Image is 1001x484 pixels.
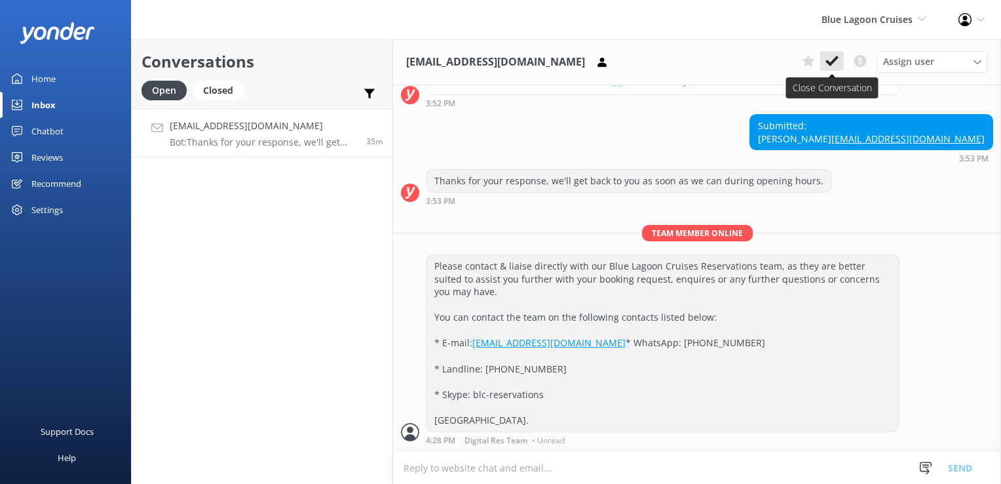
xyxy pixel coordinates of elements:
strong: 3:52 PM [426,100,455,108]
h3: [EMAIL_ADDRESS][DOMAIN_NAME] [406,54,585,71]
div: Oct 05 2025 04:52pm (UTC +13:00) Pacific/Auckland [426,98,899,108]
div: Submitted: [PERSON_NAME] [750,115,992,150]
div: Support Docs [41,418,94,445]
span: Assign user [883,54,934,69]
span: Oct 05 2025 04:53pm (UTC +13:00) Pacific/Auckland [366,136,383,147]
h4: [EMAIL_ADDRESS][DOMAIN_NAME] [170,119,356,133]
div: Reviews [31,144,63,171]
a: [EMAIL_ADDRESS][DOMAIN_NAME]Bot:Thanks for your response, we'll get back to you as soon as we can... [132,108,392,157]
div: Home [31,66,56,92]
a: [EMAIL_ADDRESS][DOMAIN_NAME] [831,132,985,145]
span: Team member online [642,225,753,241]
a: [EMAIL_ADDRESS][DOMAIN_NAME] [472,336,626,349]
div: Thanks for your response, we'll get back to you as soon as we can during opening hours. [426,170,831,192]
div: Assign User [877,51,988,72]
strong: 4:28 PM [426,437,455,445]
p: Bot: Thanks for your response, we'll get back to you as soon as we can during opening hours. [170,136,356,148]
div: Settings [31,197,63,223]
div: Closed [193,81,243,100]
div: Oct 05 2025 04:53pm (UTC +13:00) Pacific/Auckland [426,196,832,205]
div: Oct 05 2025 05:28pm (UTC +13:00) Pacific/Auckland [426,435,899,445]
span: • Unread [532,437,565,445]
div: Inbox [31,92,56,118]
strong: 3:53 PM [959,155,989,163]
span: Digital Res Team [464,437,527,445]
div: Chatbot [31,118,64,144]
div: Open [142,81,187,100]
img: yonder-white-logo.png [20,22,95,44]
div: Recommend [31,171,81,197]
div: Help [58,445,76,471]
strong: 3:53 PM [426,197,455,205]
a: Open [142,83,193,97]
span: Blue Lagoon Cruises [822,13,913,26]
a: Closed [193,83,250,97]
div: Please contact & liaise directly with our Blue Lagoon Cruises Reservations team, as they are bett... [426,255,899,432]
h2: Conversations [142,49,383,74]
div: Oct 05 2025 04:53pm (UTC +13:00) Pacific/Auckland [749,153,993,163]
